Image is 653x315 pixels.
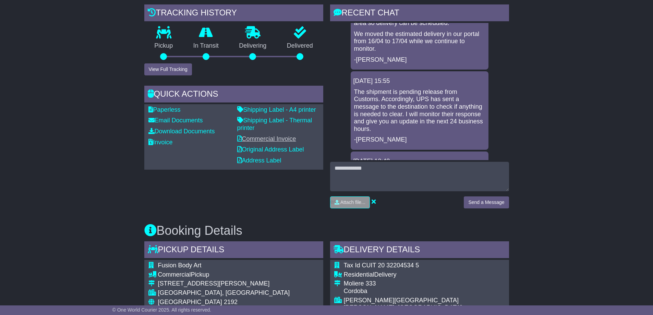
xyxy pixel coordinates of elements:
a: Download Documents [148,128,215,135]
div: [STREET_ADDRESS][PERSON_NAME] [158,280,290,288]
p: Delivering [229,42,277,50]
a: Address Label [237,157,281,164]
button: Send a Message [464,196,509,208]
div: [DATE] 12:48 [353,158,486,165]
p: Pickup [144,42,183,50]
div: Pickup Details [144,241,323,260]
div: [DATE] 15:55 [353,77,486,85]
p: -[PERSON_NAME] [354,56,485,64]
div: Moliere 333 [344,280,505,288]
span: Fusion Body Art [158,262,202,269]
div: RECENT CHAT [330,4,509,23]
a: Paperless [148,106,181,113]
a: Original Address Label [237,146,304,153]
a: Commercial Invoice [237,135,296,142]
p: We moved the estimated delivery in our portal from 16/04 to 17/04 while we continue to monitor. [354,31,485,53]
a: Invoice [148,139,173,146]
p: -[PERSON_NAME] [354,136,485,144]
span: 2192 [224,299,238,305]
div: Delivery [344,271,505,279]
div: Tracking history [144,4,323,23]
span: Tax Id CUIT 20 32204534 5 [344,262,419,269]
a: Email Documents [148,117,203,124]
p: In Transit [183,42,229,50]
div: [PERSON_NAME][GEOGRAPHIC_DATA][PERSON_NAME], [GEOGRAPHIC_DATA] [344,297,505,312]
div: Quick Actions [144,86,323,104]
div: Pickup [158,271,290,279]
span: [GEOGRAPHIC_DATA] [158,299,222,305]
p: The shipment is pending release from Customs. Accordingly, UPS has sent a message to the destinat... [354,88,485,133]
div: [GEOGRAPHIC_DATA], [GEOGRAPHIC_DATA] [158,289,290,297]
span: Residential [344,271,374,278]
a: Shipping Label - A4 printer [237,106,316,113]
span: © One World Courier 2025. All rights reserved. [112,307,211,313]
div: Delivery Details [330,241,509,260]
a: Shipping Label - Thermal printer [237,117,312,131]
h3: Booking Details [144,224,509,238]
span: Commercial [158,271,191,278]
button: View Full Tracking [144,63,192,75]
p: Delivered [277,42,323,50]
div: Cordoba [344,288,505,295]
